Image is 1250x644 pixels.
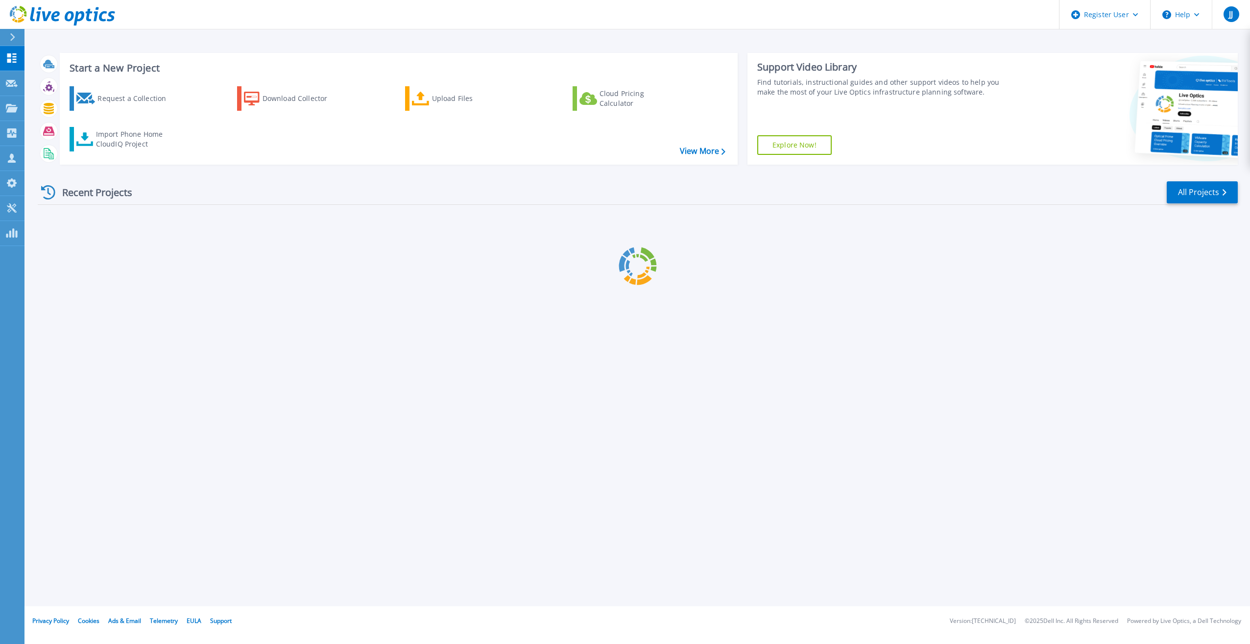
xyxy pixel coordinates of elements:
a: Cloud Pricing Calculator [573,86,682,111]
a: Explore Now! [757,135,832,155]
a: Support [210,617,232,625]
a: EULA [187,617,201,625]
div: Download Collector [263,89,341,108]
a: Ads & Email [108,617,141,625]
div: Upload Files [432,89,510,108]
div: Request a Collection [97,89,176,108]
li: © 2025 Dell Inc. All Rights Reserved [1025,618,1118,624]
a: All Projects [1167,181,1238,203]
a: Cookies [78,617,99,625]
a: Download Collector [237,86,346,111]
div: Recent Projects [38,180,145,204]
div: Support Video Library [757,61,1010,74]
a: Telemetry [150,617,178,625]
a: Upload Files [405,86,514,111]
span: JJ [1229,10,1233,18]
a: View More [680,147,725,156]
div: Find tutorials, instructional guides and other support videos to help you make the most of your L... [757,77,1010,97]
a: Privacy Policy [32,617,69,625]
h3: Start a New Project [70,63,725,74]
li: Powered by Live Optics, a Dell Technology [1127,618,1241,624]
li: Version: [TECHNICAL_ID] [950,618,1016,624]
a: Request a Collection [70,86,179,111]
div: Cloud Pricing Calculator [600,89,678,108]
div: Import Phone Home CloudIQ Project [96,129,172,149]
